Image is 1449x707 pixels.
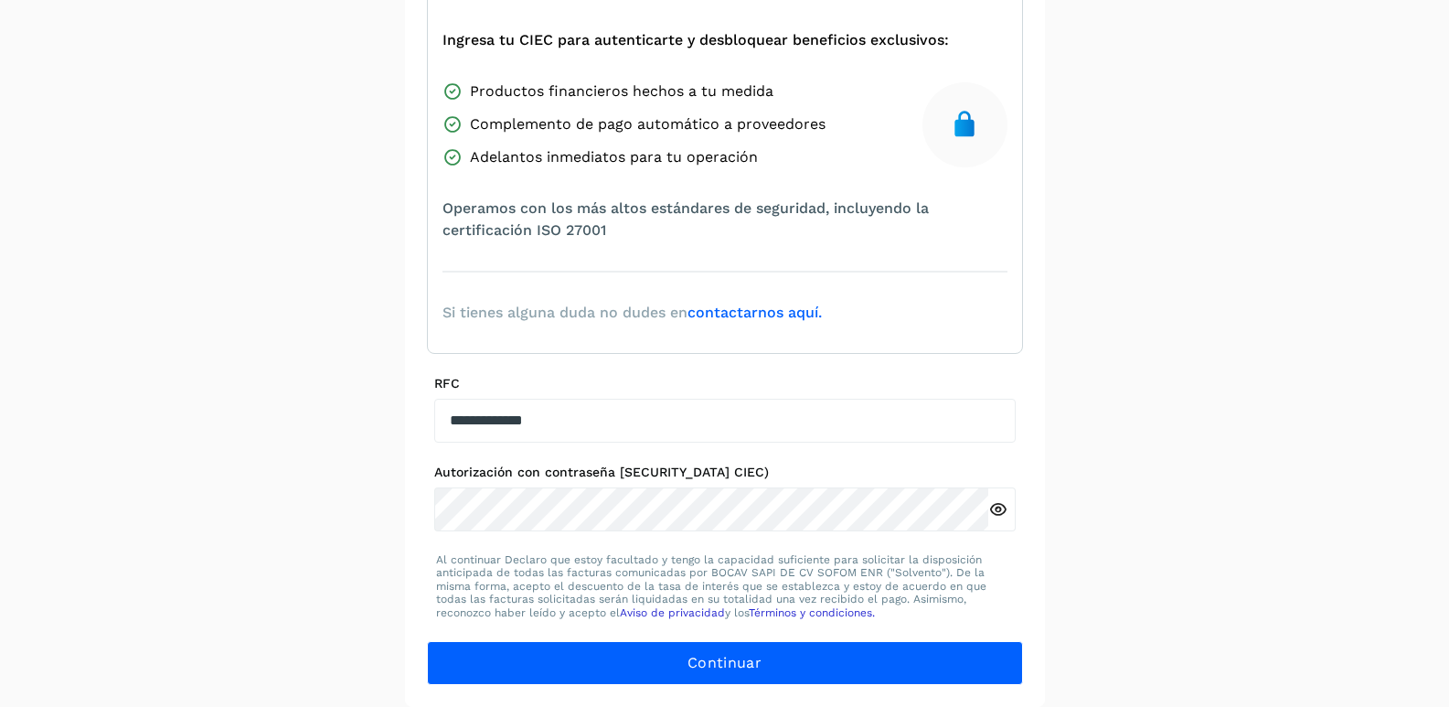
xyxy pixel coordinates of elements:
img: secure [950,110,979,139]
span: Complemento de pago automático a proveedores [470,113,826,135]
span: Continuar [687,653,762,673]
a: Términos y condiciones. [749,606,875,619]
span: Adelantos inmediatos para tu operación [470,146,758,168]
label: RFC [434,376,1016,391]
a: contactarnos aquí. [687,304,822,321]
span: Ingresa tu CIEC para autenticarte y desbloquear beneficios exclusivos: [442,29,949,51]
span: Operamos con los más altos estándares de seguridad, incluyendo la certificación ISO 27001 [442,198,1007,241]
button: Continuar [427,641,1023,685]
label: Autorización con contraseña [SECURITY_DATA] CIEC) [434,465,1016,480]
span: Productos financieros hechos a tu medida [470,80,773,102]
a: Aviso de privacidad [620,606,725,619]
p: Al continuar Declaro que estoy facultado y tengo la capacidad suficiente para solicitar la dispos... [436,553,1014,619]
span: Si tienes alguna duda no dudes en [442,302,822,324]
